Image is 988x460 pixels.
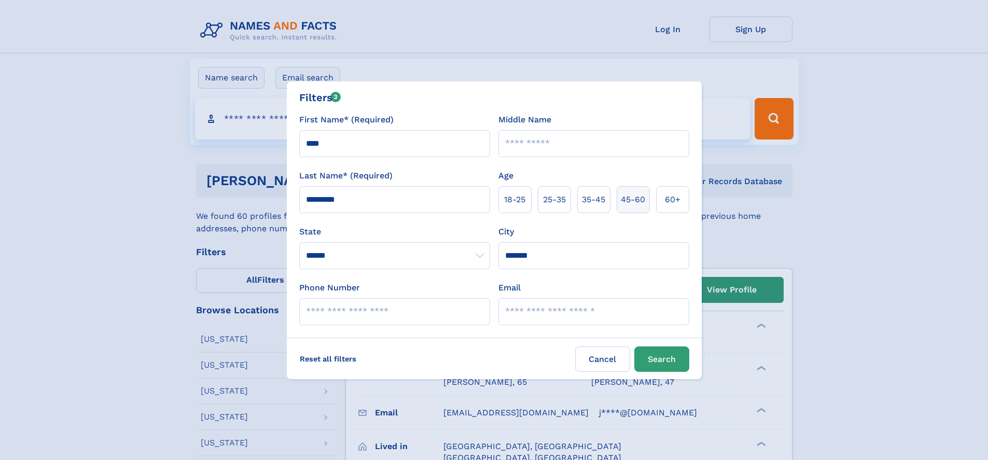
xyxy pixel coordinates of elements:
span: 60+ [665,193,680,206]
label: Reset all filters [293,346,363,371]
button: Search [634,346,689,372]
label: Cancel [575,346,630,372]
label: First Name* (Required) [299,114,394,126]
span: 35‑45 [582,193,605,206]
label: Age [498,170,513,182]
label: Middle Name [498,114,551,126]
span: 45‑60 [621,193,645,206]
span: 18‑25 [504,193,525,206]
span: 25‑35 [543,193,566,206]
label: Phone Number [299,282,360,294]
div: Filters [299,90,341,105]
label: City [498,226,514,238]
label: Last Name* (Required) [299,170,393,182]
label: State [299,226,490,238]
label: Email [498,282,521,294]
